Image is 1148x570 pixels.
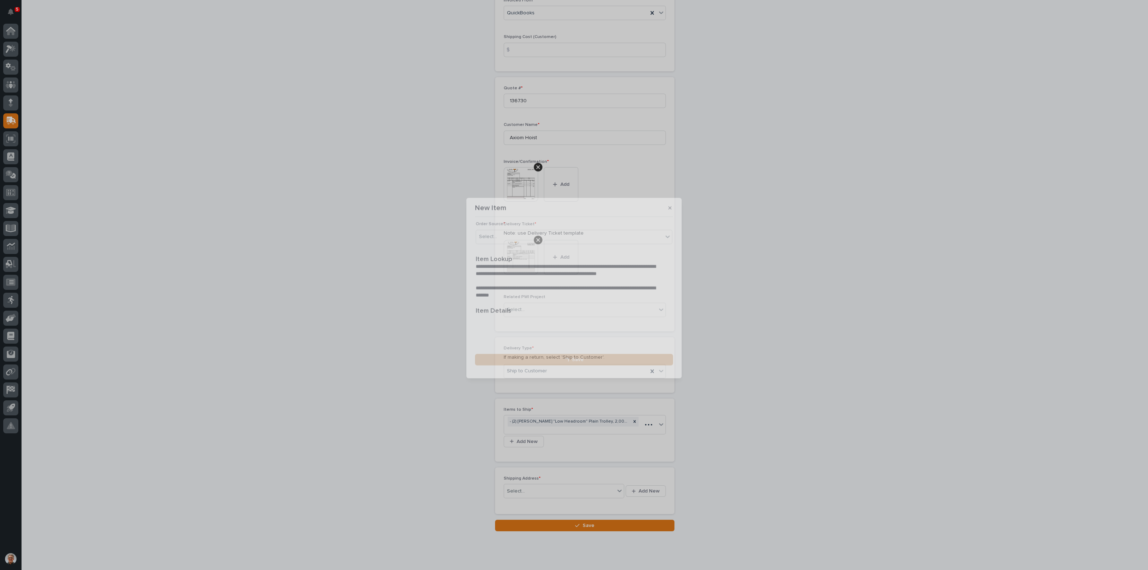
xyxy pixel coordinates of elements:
[479,233,497,241] div: Select...
[476,307,511,315] h2: Item Details
[476,222,505,226] span: Order Source
[475,354,673,366] button: Save
[476,255,512,263] h2: Item Lookup
[572,357,584,363] span: Save
[475,203,506,212] p: New Item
